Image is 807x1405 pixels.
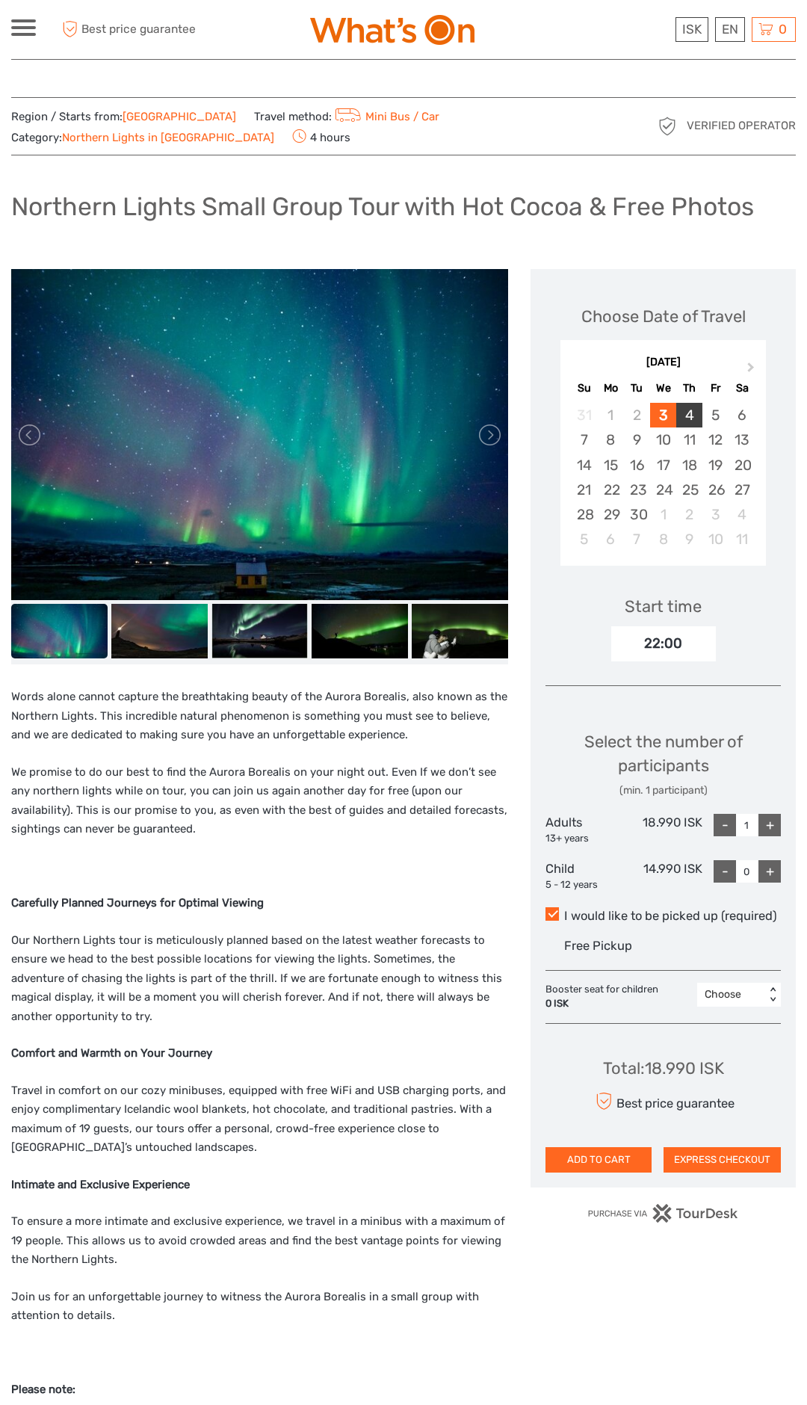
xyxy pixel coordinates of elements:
[571,478,597,502] div: Choose Sunday, September 21st, 2025
[598,453,624,478] div: Choose Monday, September 15th, 2025
[676,403,702,427] div: Choose Thursday, September 4th, 2025
[571,527,597,552] div: Choose Sunday, October 5th, 2025
[545,783,781,798] div: (min. 1 participant)
[11,688,508,745] p: Words alone cannot capture the breathtaking beauty of the Aurora Borealis, also known as the Nort...
[664,1147,781,1173] button: EXPRESS CHECKOUT
[581,305,746,328] div: Choose Date of Travel
[571,502,597,527] div: Choose Sunday, September 28th, 2025
[292,126,350,147] span: 4 hours
[758,814,781,836] div: +
[676,378,702,398] div: Th
[650,527,676,552] div: Choose Wednesday, October 8th, 2025
[254,105,439,126] span: Travel method:
[11,1288,508,1326] p: Join us for an unforgettable journey to witness the Aurora Borealis in a small group with attenti...
[211,604,308,658] img: e4424fe0495f47ce9cd929889794f304_slider_thumbnail.jpg
[545,1147,652,1173] button: ADD TO CART
[571,403,597,427] div: Not available Sunday, August 31st, 2025
[560,355,766,371] div: [DATE]
[11,269,508,600] img: 7b10c2ed7d464e8ba987b42cc1113a35_main_slider.jpg
[702,453,729,478] div: Choose Friday, September 19th, 2025
[676,527,702,552] div: Choose Thursday, October 9th, 2025
[603,1057,724,1080] div: Total : 18.990 ISK
[702,403,729,427] div: Choose Friday, September 5th, 2025
[11,1081,508,1158] p: Travel in comfort on our cozy minibuses, equipped with free WiFi and USB charging ports, and enjo...
[729,403,755,427] div: Choose Saturday, September 6th, 2025
[702,502,729,527] div: Choose Friday, October 3rd, 2025
[598,478,624,502] div: Choose Monday, September 22nd, 2025
[676,478,702,502] div: Choose Thursday, September 25th, 2025
[545,860,624,892] div: Child
[11,896,264,910] strong: Carefully Planned Journeys for Optimal Viewing
[767,987,779,1003] div: < >
[702,427,729,452] div: Choose Friday, September 12th, 2025
[715,17,745,42] div: EN
[565,403,761,552] div: month 2025-09
[11,1046,212,1060] strong: Comfort and Warmth on Your Journey
[571,427,597,452] div: Choose Sunday, September 7th, 2025
[676,502,702,527] div: Choose Thursday, October 2nd, 2025
[682,22,702,37] span: ISK
[545,983,666,1011] div: Booster seat for children
[11,1212,508,1270] p: To ensure a more intimate and exclusive experience, we travel in a minibus with a maximum of 19 p...
[729,427,755,452] div: Choose Saturday, September 13th, 2025
[11,763,508,839] p: We promise to do our best to find the Aurora Borealis on your night out. Even If we don’t see any...
[62,131,274,144] a: Northern Lights in [GEOGRAPHIC_DATA]
[702,378,729,398] div: Fr
[676,427,702,452] div: Choose Thursday, September 11th, 2025
[740,359,764,383] button: Next Month
[11,604,108,658] img: 7b10c2ed7d464e8ba987b42cc1113a35_slider_thumbnail.jpg
[11,1383,75,1396] strong: Please note:
[650,378,676,398] div: We
[729,502,755,527] div: Choose Saturday, October 4th, 2025
[123,110,236,123] a: [GEOGRAPHIC_DATA]
[564,939,632,953] span: Free Pickup
[702,478,729,502] div: Choose Friday, September 26th, 2025
[598,378,624,398] div: Mo
[655,114,679,138] img: verified_operator_grey_128.png
[332,110,439,123] a: Mini Bus / Car
[545,730,781,798] div: Select the number of participants
[571,453,597,478] div: Choose Sunday, September 14th, 2025
[598,427,624,452] div: Choose Monday, September 8th, 2025
[676,453,702,478] div: Choose Thursday, September 18th, 2025
[624,527,650,552] div: Choose Tuesday, October 7th, 2025
[545,907,781,925] label: I would like to be picked up (required)
[624,427,650,452] div: Choose Tuesday, September 9th, 2025
[702,527,729,552] div: Choose Friday, October 10th, 2025
[545,878,624,892] div: 5 - 12 years
[545,814,624,845] div: Adults
[705,987,758,1002] div: Choose
[729,527,755,552] div: Choose Saturday, October 11th, 2025
[650,427,676,452] div: Choose Wednesday, September 10th, 2025
[11,931,508,1027] p: Our Northern Lights tour is meticulously planned based on the latest weather forecasts to ensure ...
[624,403,650,427] div: Not available Tuesday, September 2nd, 2025
[571,378,597,398] div: Su
[11,1178,190,1191] strong: Intimate and Exclusive Experience
[624,453,650,478] div: Choose Tuesday, September 16th, 2025
[758,860,781,883] div: +
[11,130,274,146] span: Category:
[545,997,658,1011] div: 0 ISK
[729,378,755,398] div: Sa
[624,502,650,527] div: Choose Tuesday, September 30th, 2025
[624,814,702,845] div: 18.990 ISK
[714,814,736,836] div: -
[687,118,796,134] span: Verified Operator
[611,626,716,661] div: 22:00
[714,860,736,883] div: -
[625,595,702,618] div: Start time
[310,15,474,45] img: What's On
[111,604,208,658] img: 620f1439602b4a4588db59d06174df7a_slider_thumbnail.jpg
[624,378,650,398] div: Tu
[624,860,702,892] div: 14.990 ISK
[729,453,755,478] div: Choose Saturday, September 20th, 2025
[412,604,508,658] img: f09435189cc74ea997d4b5449dbb431f_slider_thumbnail.jpg
[11,109,236,125] span: Region / Starts from:
[587,1204,739,1223] img: PurchaseViaTourDesk.png
[58,17,208,42] span: Best price guarantee
[598,527,624,552] div: Choose Monday, October 6th, 2025
[11,191,754,222] h1: Northern Lights Small Group Tour with Hot Cocoa & Free Photos
[776,22,789,37] span: 0
[650,403,676,427] div: Choose Wednesday, September 3rd, 2025
[624,478,650,502] div: Choose Tuesday, September 23rd, 2025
